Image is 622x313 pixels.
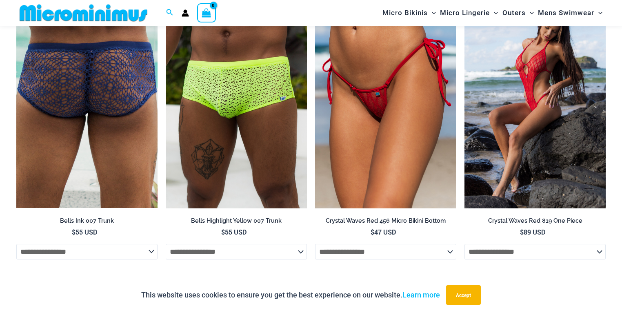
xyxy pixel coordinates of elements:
a: Mens SwimwearMenu ToggleMenu Toggle [536,2,604,23]
span: Menu Toggle [594,2,602,23]
a: Crystal Waves Red 819 One Piece [464,217,606,228]
a: Micro LingerieMenu ToggleMenu Toggle [438,2,500,23]
h2: Bells Highlight Yellow 007 Trunk [166,217,307,225]
bdi: 55 USD [221,228,247,236]
h2: Crystal Waves Red 456 Micro Bikini Bottom [315,217,456,225]
a: Crystal Waves Red 456 Micro Bikini Bottom [315,217,456,228]
nav: Site Navigation [379,1,606,25]
span: Menu Toggle [526,2,534,23]
h2: Bells Ink 007 Trunk [16,217,158,225]
a: Search icon link [166,8,173,18]
span: $ [520,228,524,236]
span: Micro Lingerie [440,2,490,23]
button: Accept [446,285,481,305]
a: Bells Ink 007 Trunk [16,217,158,228]
span: Menu Toggle [490,2,498,23]
span: Menu Toggle [428,2,436,23]
a: Learn more [402,291,440,299]
p: This website uses cookies to ensure you get the best experience on our website. [141,289,440,301]
span: $ [72,228,76,236]
a: OutersMenu ToggleMenu Toggle [500,2,536,23]
a: Account icon link [182,9,189,17]
span: Mens Swimwear [538,2,594,23]
span: $ [221,228,225,236]
bdi: 55 USD [72,228,97,236]
a: Micro BikinisMenu ToggleMenu Toggle [380,2,438,23]
span: Micro Bikinis [382,2,428,23]
span: Outers [502,2,526,23]
bdi: 89 USD [520,228,545,236]
a: Bells Highlight Yellow 007 Trunk [166,217,307,228]
img: MM SHOP LOGO FLAT [16,4,151,22]
bdi: 47 USD [371,228,396,236]
h2: Crystal Waves Red 819 One Piece [464,217,606,225]
a: View Shopping Cart, empty [197,3,216,22]
span: $ [371,228,374,236]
